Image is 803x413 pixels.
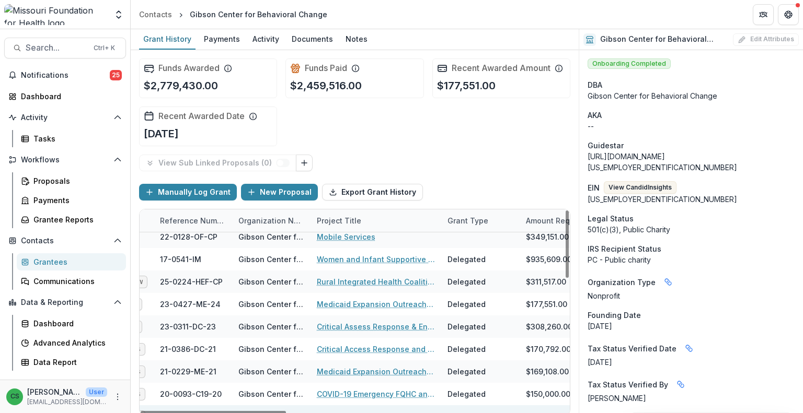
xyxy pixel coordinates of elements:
a: Medicaid Expansion Outreach, Enrollment and Renewal [317,299,435,310]
a: Women and Infant Supportive Housing (WISH) [317,254,435,265]
p: [PERSON_NAME] [588,393,795,404]
span: Onboarding Completed [588,58,671,69]
div: Delegated [448,388,486,399]
h2: Recent Awarded Amount [452,63,550,73]
div: Gibson Center for Behavioral Change [238,344,304,355]
p: [DATE] [588,357,795,368]
span: Tax Status Verified Date [588,343,676,354]
button: Open Activity [4,109,126,126]
p: Nonprofit [588,290,795,301]
span: DBA [588,79,602,90]
a: Grantee Reports [17,211,126,228]
div: Notes [341,31,372,46]
div: $169,108.00 [526,366,569,377]
span: Organization Type [588,277,656,288]
div: Delegated [448,299,486,310]
div: Gibson Center for Behavioral Change [238,299,304,310]
button: Link Grants [296,155,313,171]
div: 23-0311-DC-23 [160,321,216,332]
a: COVID-19 Emergency FQHC and CMHC Fund [317,388,435,399]
div: Organization Name [232,215,311,226]
span: Workflows [21,156,109,164]
a: Tasks [17,130,126,147]
button: View CandidInsights [604,181,676,194]
div: Dashboard [21,91,118,102]
div: Payments [33,195,118,206]
span: Founding Date [588,310,641,321]
div: Amount Requested [520,209,624,232]
p: -- [588,121,795,132]
div: Data Report [33,357,118,368]
a: Medicaid Expansion Outreach and Enrollment [317,366,435,377]
a: Grant History [139,29,196,50]
a: Contacts [135,7,176,22]
div: Grant History [139,31,196,46]
div: Gibson Center for Behavioral Change [238,321,304,332]
span: Notifications [21,71,110,80]
a: Documents [288,29,337,50]
p: $2,459,516.00 [290,78,362,93]
div: 17-0541-IM [160,254,201,265]
a: Proposals [17,172,126,190]
p: EIN [588,182,600,193]
div: Tasks [33,133,118,144]
div: Reference Number [154,209,232,232]
div: $170,792.00 [526,344,571,355]
div: PC - Public charity [588,254,795,265]
div: Grant Type [441,215,495,226]
button: Linked binding [672,376,689,393]
button: Linked binding [660,274,676,290]
button: More [111,391,124,403]
div: $935,609.00 [526,254,572,265]
p: $177,551.00 [437,78,496,93]
div: Gibson Center for Behavioral Change [238,276,304,287]
img: Missouri Foundation for Health logo [4,4,107,25]
div: Activity [248,31,283,46]
div: Gibson Center for Behavioral Change [238,231,304,242]
div: Gibson Center for Behavioral Change [238,254,304,265]
div: Gibson Center for Behavioral Change [588,90,795,101]
button: New Proposal [241,184,318,200]
button: View Sub Linked Proposals (0) [139,155,296,171]
div: [US_EMPLOYER_IDENTIFICATION_NUMBER] [588,194,795,205]
div: Gibson Center for Behavioral Change [238,388,304,399]
p: [PERSON_NAME] [27,386,82,397]
a: Mobile Services [317,231,375,242]
div: Amount Requested [520,215,602,226]
button: Get Help [778,4,799,25]
div: Proposals [33,175,118,186]
div: $150,000.00 [526,388,570,399]
div: 22-0128-OF-CP [160,231,217,242]
span: Tax Status Verified By [588,379,668,390]
button: Open Contacts [4,232,126,249]
button: Edit Attributes [733,33,799,46]
div: Documents [288,31,337,46]
button: Manually Log Grant [139,184,237,200]
div: Grantees [33,256,118,267]
div: $308,260.00 [526,321,572,332]
div: Delegated [448,344,486,355]
a: Data Report [17,353,126,371]
p: User [86,387,107,397]
a: Rural Integrated Health Coalition: Advancing Health Equity in [GEOGRAPHIC_DATA][US_STATE] [317,276,435,287]
button: Open Data & Reporting [4,294,126,311]
div: 20-0093-C19-20 [160,388,222,399]
div: 25-0224-HEF-CP [160,276,223,287]
div: Gibson Center for Behavioral Change [190,9,327,20]
a: Payments [17,192,126,209]
span: Guidestar [588,140,624,151]
span: 25 [110,70,122,80]
div: Gibson Center for Behavioral Change [238,366,304,377]
div: Contacts [139,9,172,20]
span: IRS Recipient Status [588,243,661,254]
h2: Funds Paid [305,63,347,73]
div: 501(c)(3), Public Charity [588,224,795,235]
span: AKA [588,110,602,121]
p: [DATE] [144,126,179,141]
a: Dashboard [4,88,126,105]
p: $2,779,430.00 [144,78,218,93]
div: 23-0427-ME-24 [160,299,221,310]
span: Data & Reporting [21,298,109,307]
